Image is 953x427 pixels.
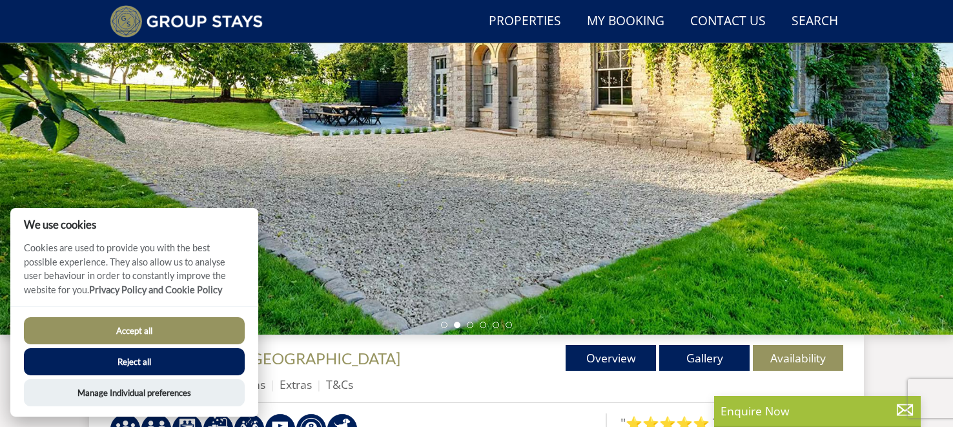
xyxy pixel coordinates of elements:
[24,317,245,344] button: Accept all
[721,402,914,419] p: Enquire Now
[10,241,258,306] p: Cookies are used to provide you with the best possible experience. They also allow us to analyse ...
[89,284,222,295] a: Privacy Policy and Cookie Policy
[326,377,353,392] a: T&Cs
[484,7,566,36] a: Properties
[10,218,258,231] h2: We use cookies
[685,7,771,36] a: Contact Us
[582,7,670,36] a: My Booking
[566,345,656,371] a: Overview
[247,349,400,368] a: [GEOGRAPHIC_DATA]
[659,345,750,371] a: Gallery
[786,7,843,36] a: Search
[110,5,263,37] img: Group Stays
[241,349,400,368] span: -
[753,345,843,371] a: Availability
[24,379,245,406] button: Manage Individual preferences
[24,348,245,375] button: Reject all
[280,377,312,392] a: Extras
